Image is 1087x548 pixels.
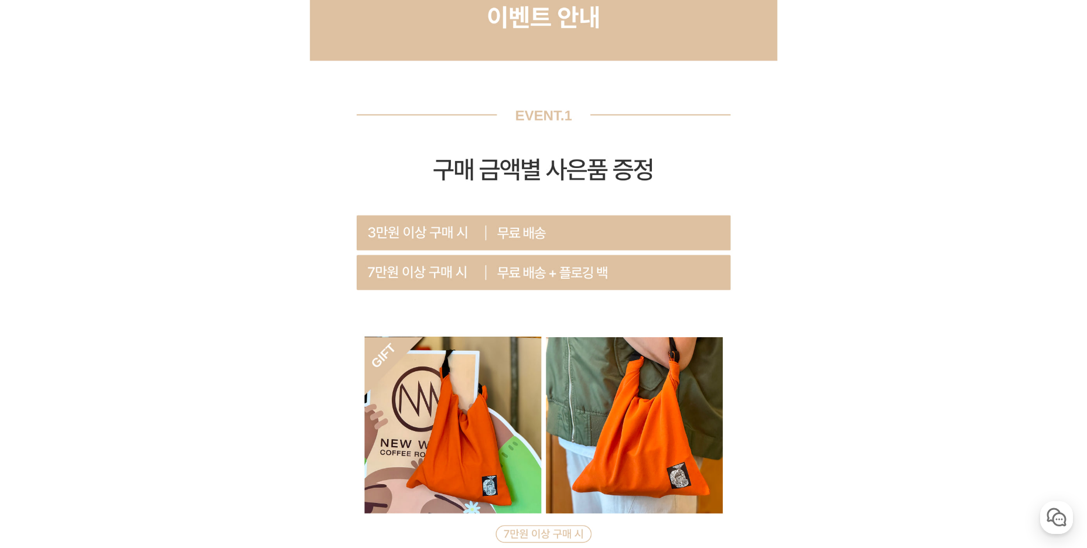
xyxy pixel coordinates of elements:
[181,389,195,398] span: 설정
[77,371,151,400] a: 대화
[37,389,44,398] span: 홈
[151,371,225,400] a: 설정
[107,389,121,399] span: 대화
[4,371,77,400] a: 홈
